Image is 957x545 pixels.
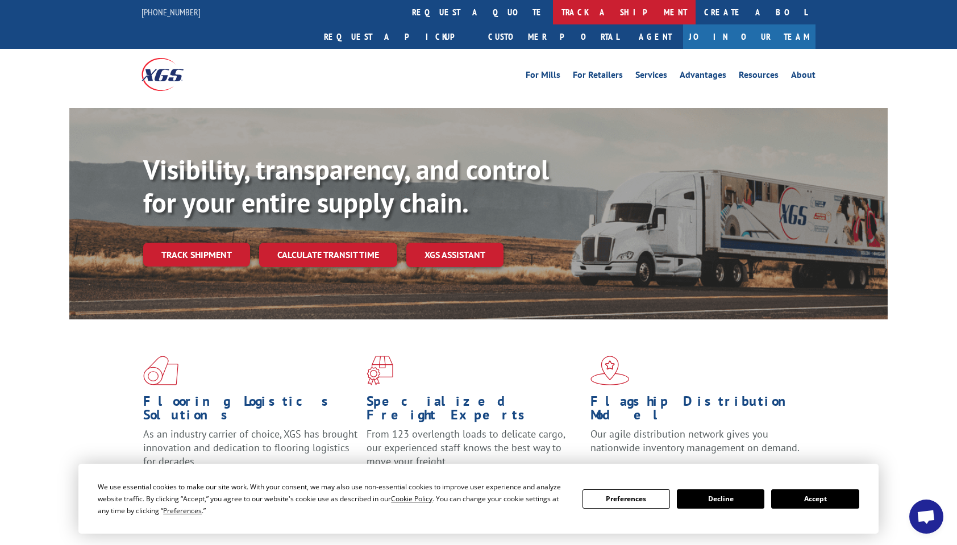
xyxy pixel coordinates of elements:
img: xgs-icon-focused-on-flooring-red [367,356,393,385]
a: For Mills [526,70,560,83]
img: xgs-icon-flagship-distribution-model-red [590,356,630,385]
a: Customer Portal [480,24,627,49]
span: As an industry carrier of choice, XGS has brought innovation and dedication to flooring logistics... [143,427,357,468]
button: Preferences [582,489,670,509]
a: For Retailers [573,70,623,83]
a: [PHONE_NUMBER] [142,6,201,18]
p: From 123 overlength loads to delicate cargo, our experienced staff knows the best way to move you... [367,427,581,478]
a: Agent [627,24,683,49]
a: Join Our Team [683,24,815,49]
a: Calculate transit time [259,243,397,267]
button: Decline [677,489,764,509]
h1: Flagship Distribution Model [590,394,805,427]
span: Cookie Policy [391,494,432,504]
a: Request a pickup [315,24,480,49]
a: Track shipment [143,243,250,267]
b: Visibility, transparency, and control for your entire supply chain. [143,152,549,220]
div: Open chat [909,500,943,534]
a: About [791,70,815,83]
h1: Specialized Freight Experts [367,394,581,427]
div: We use essential cookies to make our site work. With your consent, we may also use non-essential ... [98,481,568,517]
a: Resources [739,70,779,83]
span: Preferences [163,506,202,515]
div: Cookie Consent Prompt [78,464,879,534]
button: Accept [771,489,859,509]
a: Advantages [680,70,726,83]
span: Our agile distribution network gives you nationwide inventory management on demand. [590,427,800,454]
a: Services [635,70,667,83]
img: xgs-icon-total-supply-chain-intelligence-red [143,356,178,385]
a: XGS ASSISTANT [406,243,504,267]
h1: Flooring Logistics Solutions [143,394,358,427]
